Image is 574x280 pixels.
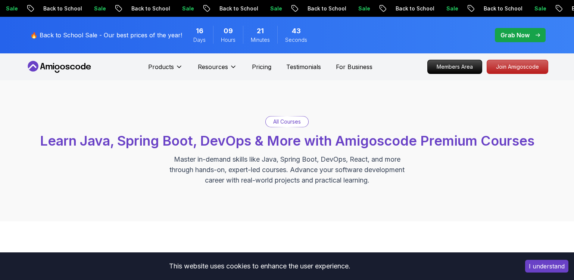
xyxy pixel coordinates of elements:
[500,31,530,40] p: Grab Now
[221,36,235,44] span: Hours
[193,36,206,44] span: Days
[273,118,301,125] p: All Courses
[525,260,568,273] button: Accept cookies
[292,26,301,36] span: 43 Seconds
[471,5,521,12] p: Back to School
[30,5,81,12] p: Back to School
[196,26,203,36] span: 16 Days
[286,62,321,71] a: Testimonials
[427,60,482,74] a: Members Area
[81,5,105,12] p: Sale
[257,26,264,36] span: 21 Minutes
[336,62,372,71] a: For Business
[383,5,433,12] p: Back to School
[487,60,548,74] p: Join Amigoscode
[285,36,307,44] span: Seconds
[162,154,412,186] p: Master in-demand skills like Java, Spring Boot, DevOps, React, and more through hands-on, expert-...
[206,5,257,12] p: Back to School
[252,62,271,71] a: Pricing
[224,26,233,36] span: 9 Hours
[148,62,174,71] p: Products
[433,5,457,12] p: Sale
[521,5,545,12] p: Sale
[198,62,228,71] p: Resources
[118,5,169,12] p: Back to School
[169,5,193,12] p: Sale
[40,133,534,149] span: Learn Java, Spring Boot, DevOps & More with Amigoscode Premium Courses
[428,60,482,74] p: Members Area
[198,62,237,77] button: Resources
[345,5,369,12] p: Sale
[294,5,345,12] p: Back to School
[148,62,183,77] button: Products
[257,5,281,12] p: Sale
[30,31,182,40] p: 🔥 Back to School Sale - Our best prices of the year!
[487,60,548,74] a: Join Amigoscode
[251,36,270,44] span: Minutes
[6,258,514,274] div: This website uses cookies to enhance the user experience.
